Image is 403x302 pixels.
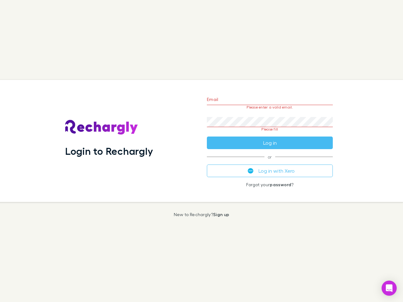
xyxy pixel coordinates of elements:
a: password [270,182,291,187]
p: Please enter a valid email. [207,105,333,109]
p: Please fill [207,127,333,131]
button: Log in with Xero [207,165,333,177]
a: Sign up [213,212,229,217]
h1: Login to Rechargly [65,145,153,157]
img: Xero's logo [248,168,253,174]
p: New to Rechargly? [174,212,230,217]
p: Forgot your ? [207,182,333,187]
button: Log in [207,137,333,149]
div: Open Intercom Messenger [382,281,397,296]
img: Rechargly's Logo [65,120,138,135]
